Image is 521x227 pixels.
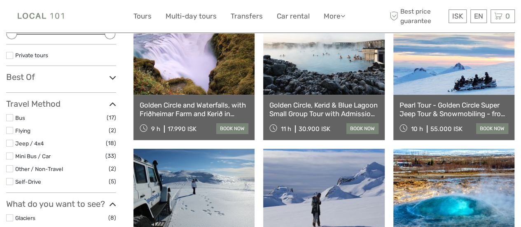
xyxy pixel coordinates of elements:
[231,10,263,22] a: Transfers
[12,14,93,21] p: We're away right now. Please check back later!
[109,177,116,186] span: (5)
[95,13,105,23] button: Open LiveChat chat widget
[105,151,116,161] span: (33)
[15,127,30,134] a: Flying
[299,125,330,133] div: 30.900 ISK
[166,10,217,22] a: Multi-day tours
[388,7,446,25] span: Best price guarantee
[476,123,508,134] a: book now
[109,126,116,135] span: (2)
[6,199,116,209] h3: What do you want to see?
[269,101,378,118] a: Golden Circle, Kerid & Blue Lagoon Small Group Tour with Admission Ticket
[504,12,511,20] span: 0
[430,125,463,133] div: 55.000 ISK
[324,10,345,22] a: More
[281,125,291,133] span: 11 h
[107,113,116,122] span: (17)
[216,123,248,134] a: book now
[277,10,310,22] a: Car rental
[15,178,41,185] a: Self-Drive
[6,72,116,82] h3: Best Of
[168,125,196,133] div: 17.990 ISK
[15,166,63,172] a: Other / Non-Travel
[6,99,116,109] h3: Travel Method
[346,123,378,134] a: book now
[108,213,116,222] span: (8)
[15,52,48,59] a: Private tours
[15,153,51,159] a: Mini Bus / Car
[400,101,508,118] a: Pearl Tour - Golden Circle Super Jeep Tour & Snowmobiling - from [GEOGRAPHIC_DATA]
[6,6,77,26] img: Local 101
[140,101,248,118] a: Golden Circle and Waterfalls, with Friðheimar Farm and Kerið in small group
[151,125,160,133] span: 9 h
[411,125,423,133] span: 10 h
[470,9,487,23] div: EN
[106,138,116,148] span: (18)
[452,12,463,20] span: ISK
[15,140,44,147] a: Jeep / 4x4
[15,215,35,221] a: Glaciers
[15,115,25,121] a: Bus
[109,164,116,173] span: (2)
[133,10,152,22] a: Tours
